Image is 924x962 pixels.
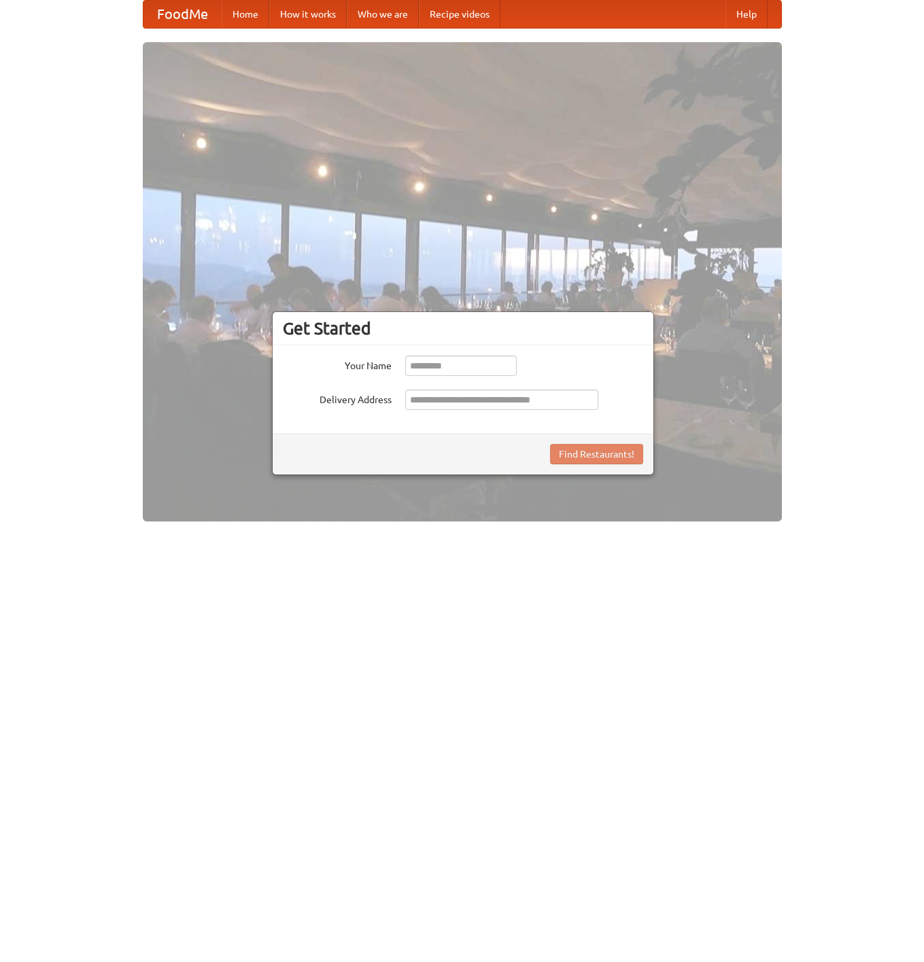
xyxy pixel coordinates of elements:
[283,390,392,407] label: Delivery Address
[419,1,500,28] a: Recipe videos
[725,1,768,28] a: Help
[283,318,643,339] h3: Get Started
[222,1,269,28] a: Home
[550,444,643,464] button: Find Restaurants!
[143,1,222,28] a: FoodMe
[269,1,347,28] a: How it works
[347,1,419,28] a: Who we are
[283,356,392,373] label: Your Name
